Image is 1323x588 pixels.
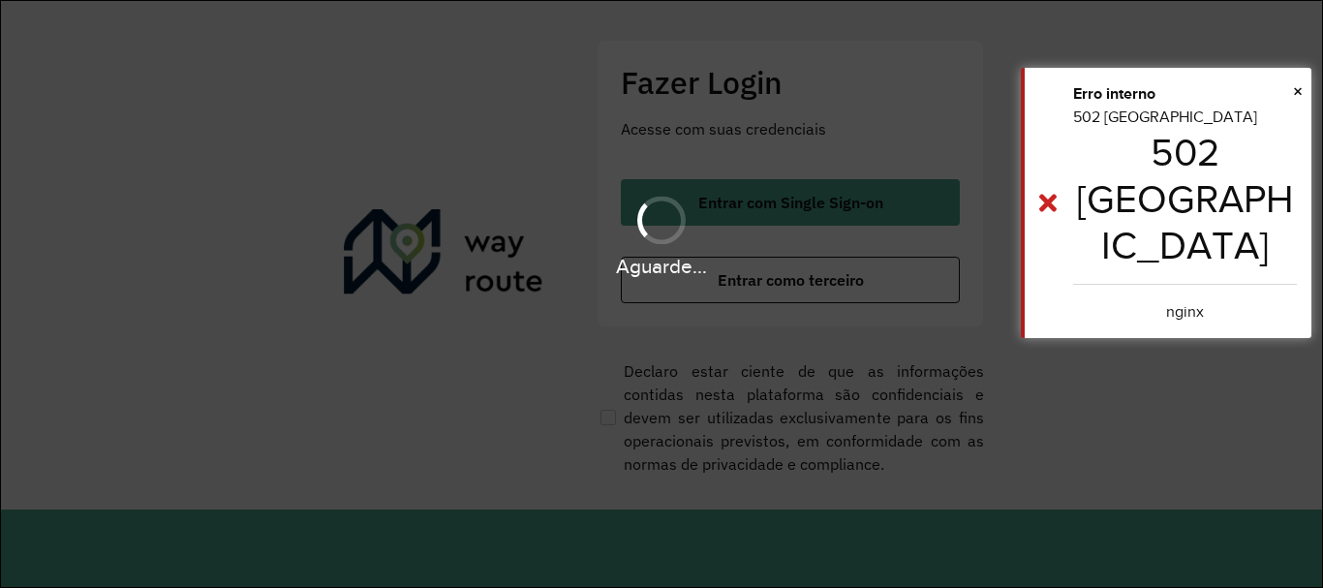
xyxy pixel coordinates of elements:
[1293,77,1303,106] button: Close
[1073,300,1297,324] center: nginx
[1073,129,1297,268] h1: 502 [GEOGRAPHIC_DATA]
[1293,77,1303,106] span: ×
[1073,82,1297,106] div: Erro interno
[1073,106,1297,324] div: 502 [GEOGRAPHIC_DATA]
